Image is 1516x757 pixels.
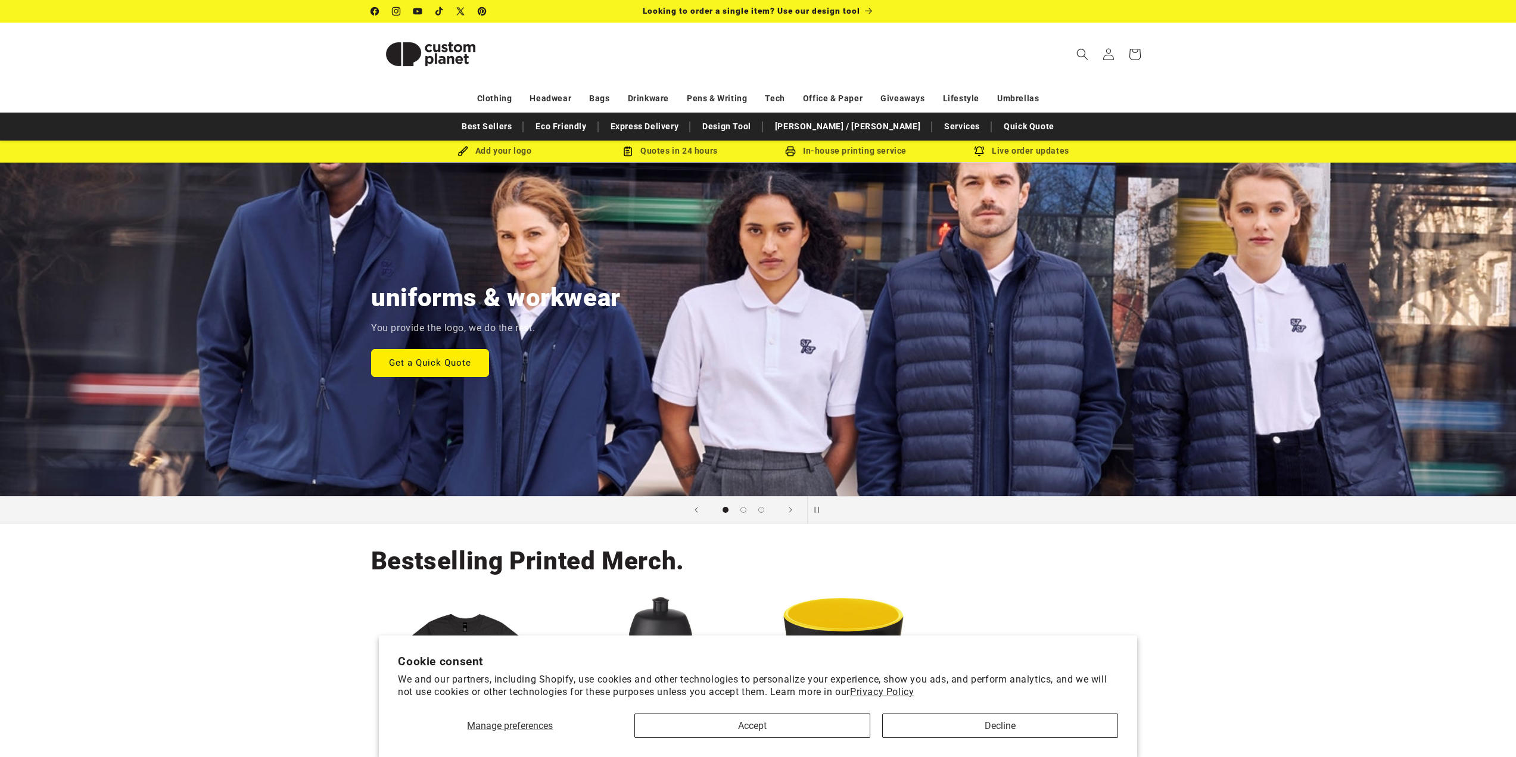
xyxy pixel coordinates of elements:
[1069,41,1095,67] summary: Search
[589,88,609,109] a: Bags
[734,501,752,519] button: Load slide 2 of 3
[407,144,583,158] div: Add your logo
[752,501,770,519] button: Load slide 3 of 3
[634,714,870,738] button: Accept
[765,88,785,109] a: Tech
[850,686,914,697] a: Privacy Policy
[777,497,804,523] button: Next slide
[934,144,1110,158] div: Live order updates
[456,116,518,137] a: Best Sellers
[803,88,863,109] a: Office & Paper
[467,720,553,731] span: Manage preferences
[622,146,633,157] img: Order Updates Icon
[687,88,747,109] a: Pens & Writing
[882,714,1118,738] button: Decline
[807,497,833,523] button: Pause slideshow
[758,144,934,158] div: In-house printing service
[769,116,926,137] a: [PERSON_NAME] / [PERSON_NAME]
[398,714,622,738] button: Manage preferences
[628,88,669,109] a: Drinkware
[643,6,860,15] span: Looking to order a single item? Use our design tool
[477,88,512,109] a: Clothing
[938,116,986,137] a: Services
[943,88,979,109] a: Lifestyle
[1456,700,1516,757] iframe: Chat Widget
[398,674,1118,699] p: We and our partners, including Shopify, use cookies and other technologies to personalize your ex...
[880,88,924,109] a: Giveaways
[371,282,621,314] h2: uniforms & workwear
[530,88,571,109] a: Headwear
[696,116,757,137] a: Design Tool
[683,497,709,523] button: Previous slide
[998,116,1060,137] a: Quick Quote
[605,116,685,137] a: Express Delivery
[974,146,985,157] img: Order updates
[997,88,1039,109] a: Umbrellas
[457,146,468,157] img: Brush Icon
[583,144,758,158] div: Quotes in 24 hours
[785,146,796,157] img: In-house printing
[366,23,494,85] a: Custom Planet
[717,501,734,519] button: Load slide 1 of 3
[398,655,1118,668] h2: Cookie consent
[371,27,490,81] img: Custom Planet
[371,348,489,376] a: Get a Quick Quote
[530,116,592,137] a: Eco Friendly
[371,545,684,577] h2: Bestselling Printed Merch.
[371,320,535,337] p: You provide the logo, we do the rest.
